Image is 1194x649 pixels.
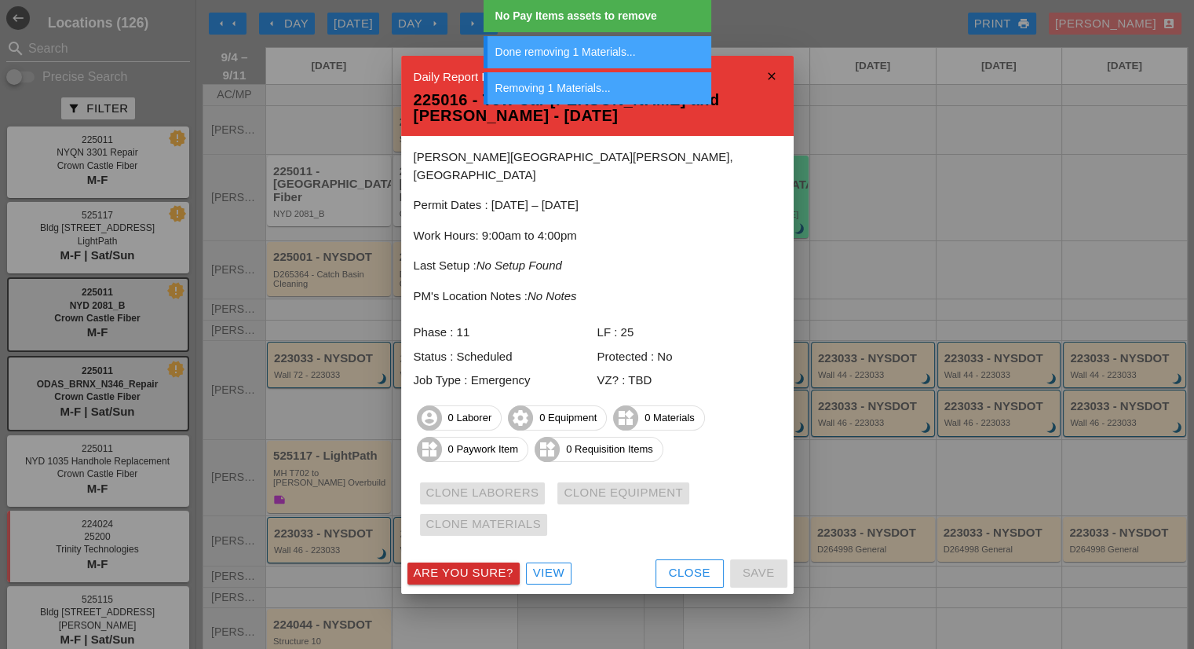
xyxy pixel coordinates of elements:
i: No Notes [528,289,577,302]
span: 0 Materials [614,405,704,431]
span: 0 Equipment [509,405,606,431]
div: View [533,564,564,582]
button: Close [655,559,724,588]
div: Phase : 11 [414,324,597,342]
div: Job Type : Emergency [414,372,597,390]
i: widgets [535,437,560,462]
div: Protected : No [597,348,781,366]
p: Work Hours: 9:00am to 4:00pm [414,227,781,245]
div: Removing 1 Materials... [495,80,703,97]
a: View [526,563,571,585]
span: 0 Paywork Item [418,437,528,462]
span: 0 Laborer [418,405,502,431]
i: close [756,60,787,92]
div: Daily Report Info [414,68,781,86]
p: Permit Dates : [DATE] – [DATE] [414,196,781,214]
i: settings [508,405,533,431]
button: Are you sure? [407,563,520,585]
i: widgets [417,437,442,462]
i: widgets [613,405,638,431]
i: No Setup Found [477,258,562,272]
div: VZ? : TBD [597,372,781,390]
p: Last Setup : [414,257,781,275]
p: PM's Location Notes : [414,288,781,306]
div: 225016 - Tow Car [PERSON_NAME] and [PERSON_NAME] - [DATE] [414,92,781,123]
p: [PERSON_NAME][GEOGRAPHIC_DATA][PERSON_NAME], [GEOGRAPHIC_DATA] [414,148,781,184]
div: Done removing 1 Materials... [495,44,703,60]
span: 0 Requisition Items [535,437,663,462]
div: LF : 25 [597,324,781,342]
i: account_circle [417,405,442,431]
div: No Pay Items assets to remove [495,8,703,24]
div: Status : Scheduled [414,348,597,366]
div: Are you sure? [414,564,513,582]
div: Close [669,564,710,582]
